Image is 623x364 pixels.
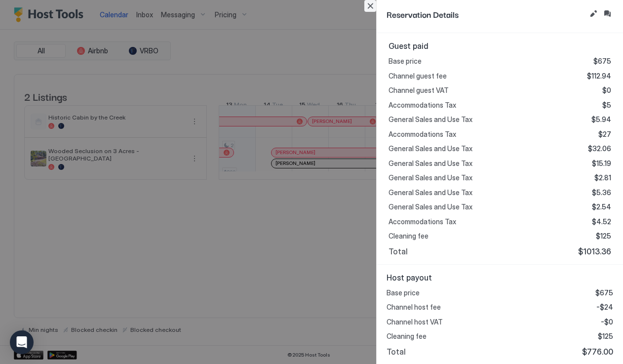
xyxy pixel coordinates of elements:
span: Cleaning fee [389,232,428,241]
span: Accommodations Tax [389,217,456,226]
span: $112.94 [587,72,611,81]
span: $4.52 [592,217,611,226]
span: $0 [602,86,611,95]
div: Open Intercom Messenger [10,330,34,354]
span: -$0 [601,318,613,326]
button: Inbox [601,8,613,20]
span: General Sales and Use Tax [389,159,472,168]
span: Accommodations Tax [389,101,456,110]
button: Edit reservation [587,8,599,20]
span: $675 [595,288,613,297]
span: $675 [593,57,611,66]
span: Total [387,347,406,357]
span: Channel host VAT [387,318,443,326]
span: $15.19 [592,159,611,168]
span: General Sales and Use Tax [389,202,472,211]
span: Host payout [387,273,613,283]
span: Accommodations Tax [389,130,456,139]
span: General Sales and Use Tax [389,188,472,197]
span: Reservation Details [387,8,585,20]
span: $125 [598,332,613,341]
span: $1013.36 [578,246,611,256]
span: $5 [602,101,611,110]
span: $776.00 [582,347,613,357]
span: General Sales and Use Tax [389,144,472,153]
span: Channel host fee [387,303,441,312]
span: Total [389,246,408,256]
span: General Sales and Use Tax [389,115,472,124]
span: Channel guest fee [389,72,447,81]
span: -$24 [596,303,613,312]
span: $5.36 [592,188,611,197]
span: Guest paid [389,41,611,51]
span: $2.81 [594,173,611,182]
span: $125 [596,232,611,241]
span: $32.06 [588,144,611,153]
span: Base price [389,57,422,66]
span: Base price [387,288,420,297]
span: General Sales and Use Tax [389,173,472,182]
span: Cleaning fee [387,332,427,341]
span: $27 [598,130,611,139]
span: $5.94 [591,115,611,124]
span: $2.54 [592,202,611,211]
span: Channel guest VAT [389,86,449,95]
